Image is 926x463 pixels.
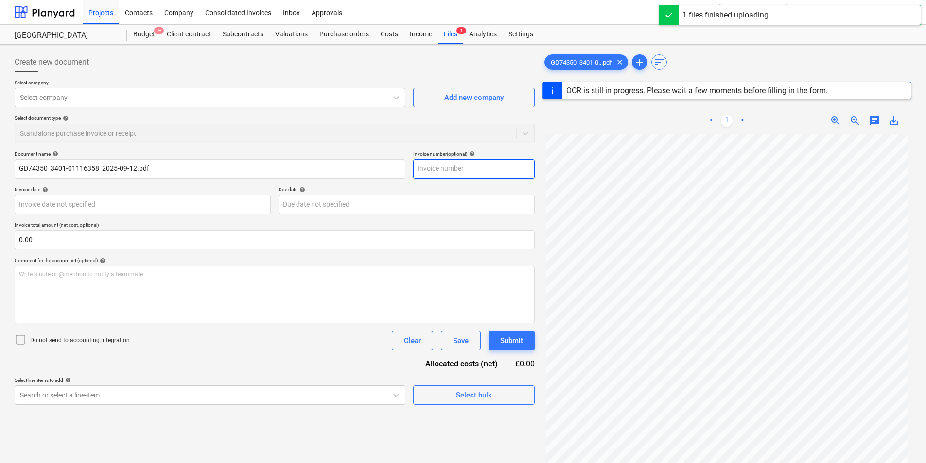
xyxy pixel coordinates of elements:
[161,25,217,44] a: Client contract
[15,80,405,88] p: Select company
[15,186,271,193] div: Invoice date
[413,159,535,179] input: Invoice number
[441,331,481,350] button: Save
[513,358,535,369] div: £0.00
[721,115,733,127] a: Page 1 is your current page
[682,9,769,21] div: 1 files finished uploading
[40,187,48,193] span: help
[279,195,535,214] input: Due date not specified
[888,115,900,127] span: save_alt
[456,389,492,401] div: Select bulk
[408,358,513,369] div: Allocated costs (net)
[413,151,535,157] div: Invoice number (optional)
[98,258,105,264] span: help
[15,257,535,264] div: Comment for the accountant (optional)
[456,27,466,34] span: 1
[404,334,421,347] div: Clear
[392,331,433,350] button: Clear
[15,31,116,41] div: [GEOGRAPHIC_DATA]
[705,115,717,127] a: Previous page
[375,25,404,44] a: Costs
[545,59,618,66] span: GD74350_3401-0...pdf
[127,25,161,44] div: Budget
[154,27,164,34] span: 9+
[413,385,535,405] button: Select bulk
[314,25,375,44] a: Purchase orders
[15,377,405,383] div: Select line-items to add
[15,56,89,68] span: Create new document
[869,115,880,127] span: chat
[51,151,58,157] span: help
[444,91,504,104] div: Add new company
[15,151,405,157] div: Document name
[63,377,71,383] span: help
[217,25,269,44] a: Subcontracts
[453,334,469,347] div: Save
[269,25,314,44] a: Valuations
[438,25,463,44] div: Files
[61,116,69,121] span: help
[413,88,535,107] button: Add new company
[614,56,626,68] span: clear
[404,25,438,44] a: Income
[566,86,828,95] div: OCR is still in progress. Please wait a few moments before filling in the form.
[500,334,523,347] div: Submit
[15,115,535,121] div: Select document type
[438,25,463,44] a: Files1
[849,115,861,127] span: zoom_out
[736,115,748,127] a: Next page
[489,331,535,350] button: Submit
[877,416,926,463] iframe: Chat Widget
[297,187,305,193] span: help
[30,336,130,345] p: Do not send to accounting integration
[15,230,535,249] input: Invoice total amount (net cost, optional)
[503,25,539,44] a: Settings
[279,186,535,193] div: Due date
[15,195,271,214] input: Invoice date not specified
[15,222,535,230] p: Invoice total amount (net cost, optional)
[830,115,841,127] span: zoom_in
[463,25,503,44] a: Analytics
[634,56,646,68] span: add
[653,56,665,68] span: sort
[544,54,628,70] div: GD74350_3401-0...pdf
[127,25,161,44] a: Budget9+
[467,151,475,157] span: help
[15,159,405,179] input: Document name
